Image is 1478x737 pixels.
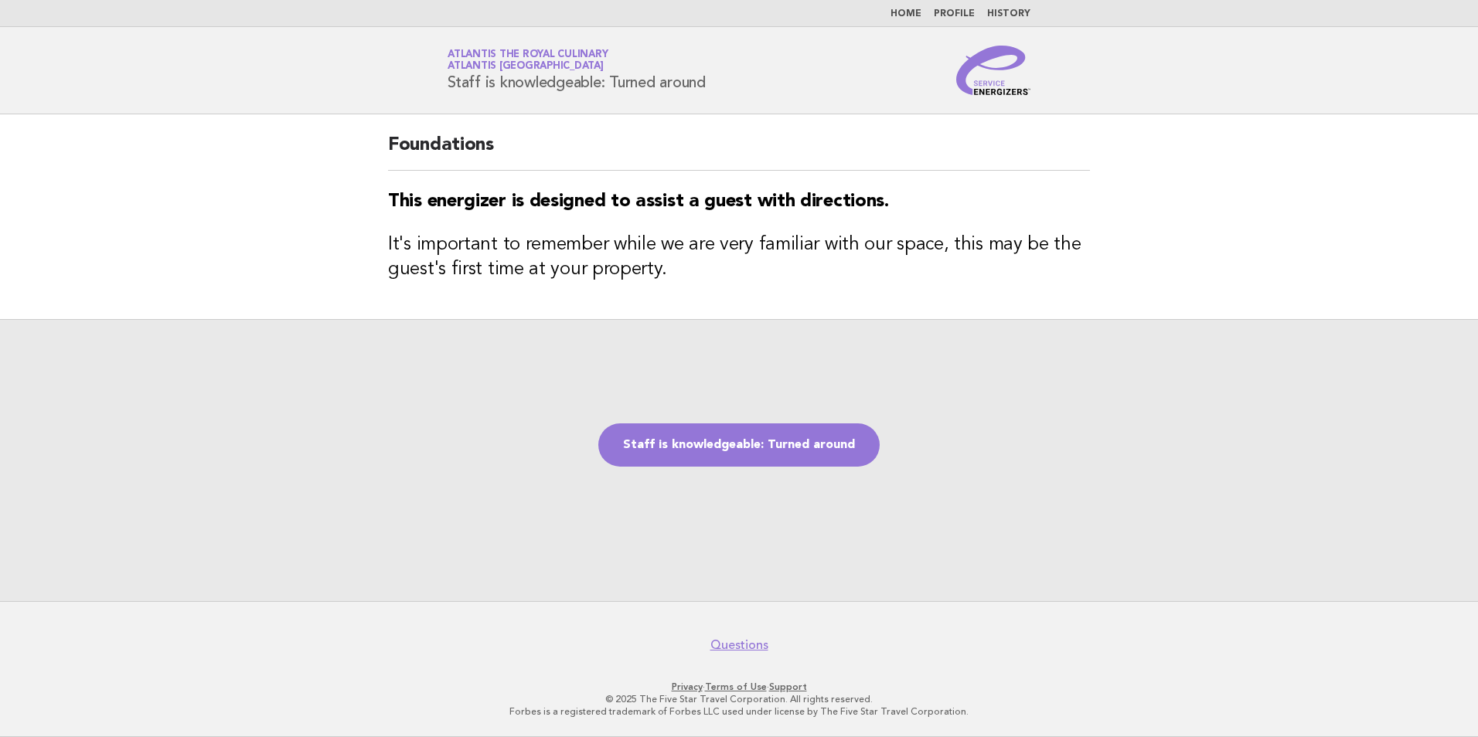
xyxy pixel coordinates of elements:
a: Privacy [672,681,703,692]
a: Profile [934,9,975,19]
strong: This energizer is designed to assist a guest with directions. [388,192,889,211]
span: Atlantis [GEOGRAPHIC_DATA] [448,62,604,72]
p: · · [266,681,1212,693]
h1: Staff is knowledgeable: Turned around [448,50,706,90]
a: Questions [710,637,768,653]
p: Forbes is a registered trademark of Forbes LLC used under license by The Five Star Travel Corpora... [266,705,1212,718]
h2: Foundations [388,133,1090,171]
a: Home [891,9,921,19]
img: Service Energizers [956,46,1030,95]
p: © 2025 The Five Star Travel Corporation. All rights reserved. [266,693,1212,705]
a: Staff is knowledgeable: Turned around [598,423,880,467]
a: Terms of Use [705,681,767,692]
a: Atlantis the Royal CulinaryAtlantis [GEOGRAPHIC_DATA] [448,49,608,71]
a: Support [769,681,807,692]
a: History [987,9,1030,19]
h3: It's important to remember while we are very familiar with our space, this may be the guest's fir... [388,233,1090,282]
